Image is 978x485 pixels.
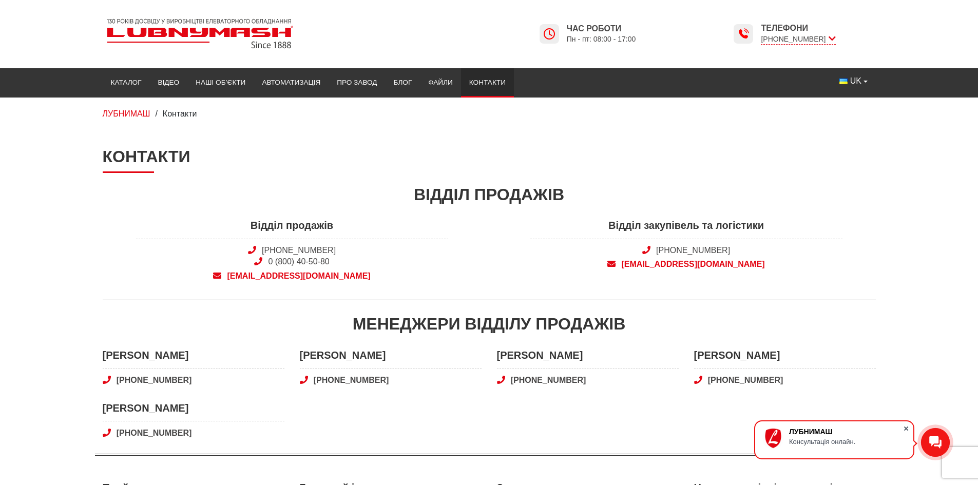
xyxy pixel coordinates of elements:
a: [PHONE_NUMBER] [103,428,284,439]
a: [PHONE_NUMBER] [300,375,482,386]
span: [PHONE_NUMBER] [761,34,835,45]
img: Lubnymash time icon [737,28,750,40]
a: Контакти [461,71,514,94]
a: [PHONE_NUMBER] [694,375,876,386]
span: [PERSON_NAME] [497,348,679,368]
a: [PHONE_NUMBER] [497,375,679,386]
a: Про завод [329,71,385,94]
a: Автоматизація [254,71,329,94]
img: Українська [839,79,848,84]
div: Відділ продажів [103,183,876,206]
a: [EMAIL_ADDRESS][DOMAIN_NAME] [136,270,448,282]
img: Lubnymash [103,14,298,53]
span: [PERSON_NAME] [103,401,284,421]
span: Контакти [163,109,197,118]
a: Файли [420,71,461,94]
a: Наші об’єкти [187,71,254,94]
span: Відділ закупівель та логістики [530,218,842,239]
span: / [155,109,157,118]
a: Блог [385,71,420,94]
span: Телефони [761,23,835,34]
a: Відео [150,71,188,94]
span: Час роботи [567,23,636,34]
span: Пн - пт: 08:00 - 17:00 [567,34,636,44]
span: UK [850,75,861,87]
div: ЛУБНИМАШ [789,428,903,436]
span: [PERSON_NAME] [103,348,284,368]
span: [PERSON_NAME] [694,348,876,368]
img: Lubnymash time icon [543,28,555,40]
a: [PHONE_NUMBER] [103,375,284,386]
h1: Контакти [103,147,876,172]
a: [PHONE_NUMBER] [262,246,336,255]
button: UK [831,71,875,91]
a: ЛУБНИМАШ [103,109,150,118]
span: [PERSON_NAME] [300,348,482,368]
a: [PHONE_NUMBER] [656,246,730,255]
div: Менеджери відділу продажів [103,313,876,336]
a: [EMAIL_ADDRESS][DOMAIN_NAME] [530,259,842,270]
div: Консультація онлайн. [789,438,903,445]
span: Відділ продажів [136,218,448,239]
a: Каталог [103,71,150,94]
a: 0 (800) 40-50-80 [269,257,330,266]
